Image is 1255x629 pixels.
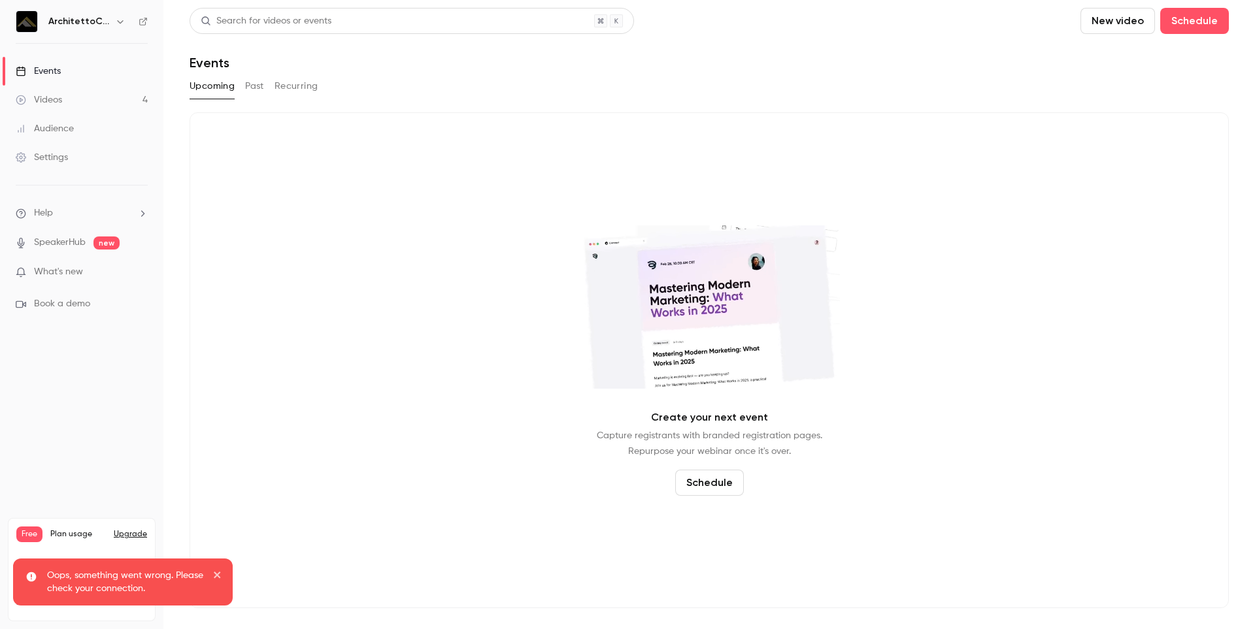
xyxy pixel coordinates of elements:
[16,93,62,106] div: Videos
[47,569,204,595] p: Oops, something went wrong. Please check your connection.
[190,76,235,97] button: Upcoming
[16,206,148,220] li: help-dropdown-opener
[34,297,90,311] span: Book a demo
[16,151,68,164] div: Settings
[16,122,74,135] div: Audience
[675,470,744,496] button: Schedule
[16,65,61,78] div: Events
[190,55,229,71] h1: Events
[201,14,331,28] div: Search for videos or events
[48,15,110,28] h6: ArchitettoClub
[275,76,318,97] button: Recurring
[34,206,53,220] span: Help
[93,236,120,250] span: new
[1160,8,1229,34] button: Schedule
[34,236,86,250] a: SpeakerHub
[16,526,42,542] span: Free
[1080,8,1155,34] button: New video
[213,569,222,585] button: close
[597,428,822,459] p: Capture registrants with branded registration pages. Repurpose your webinar once it's over.
[34,265,83,279] span: What's new
[16,11,37,32] img: ArchitettoClub
[114,529,147,540] button: Upgrade
[245,76,264,97] button: Past
[651,410,768,425] p: Create your next event
[50,529,106,540] span: Plan usage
